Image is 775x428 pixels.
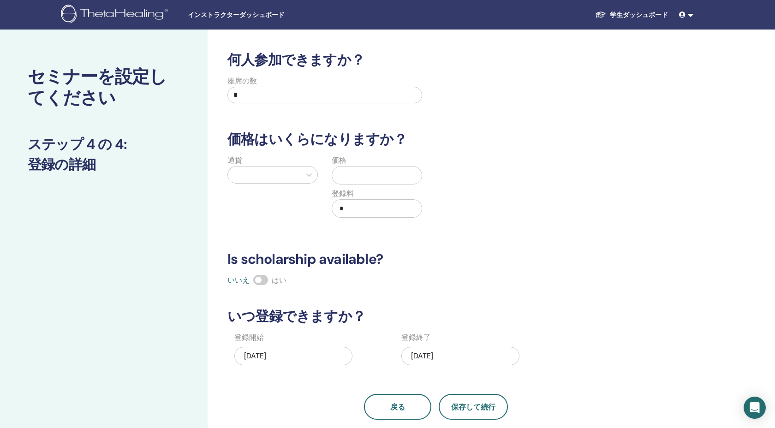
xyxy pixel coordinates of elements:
label: 座席の数 [227,76,257,87]
h3: ステップ 4 の 4 : [28,136,180,153]
label: 登録終了 [401,332,431,343]
label: 通貨 [227,155,242,166]
img: graduation-cap-white.svg [595,11,606,18]
button: 戻る [364,394,431,420]
label: 登録開始 [234,332,264,343]
span: インストラクターダッシュボード [188,10,326,20]
button: 保存して続行 [439,394,508,420]
span: いいえ [227,275,250,285]
span: 保存して続行 [451,402,495,412]
span: 戻る [390,402,405,412]
div: Open Intercom Messenger [744,397,766,419]
label: 価格 [332,155,346,166]
div: [DATE] [401,347,519,365]
span: はい [272,275,286,285]
h3: Is scholarship available? [222,251,650,267]
div: [DATE] [234,347,352,365]
label: 登録料 [332,188,354,199]
h3: いつ登録できますか？ [222,308,650,325]
h3: 価格はいくらになりますか？ [222,131,650,148]
h3: 何人参加できますか？ [222,52,650,68]
a: 学生ダッシュボード [588,6,675,24]
img: logo.png [61,5,171,25]
h3: 登録の詳細 [28,156,180,173]
h2: セミナーを設定してください [28,66,180,108]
